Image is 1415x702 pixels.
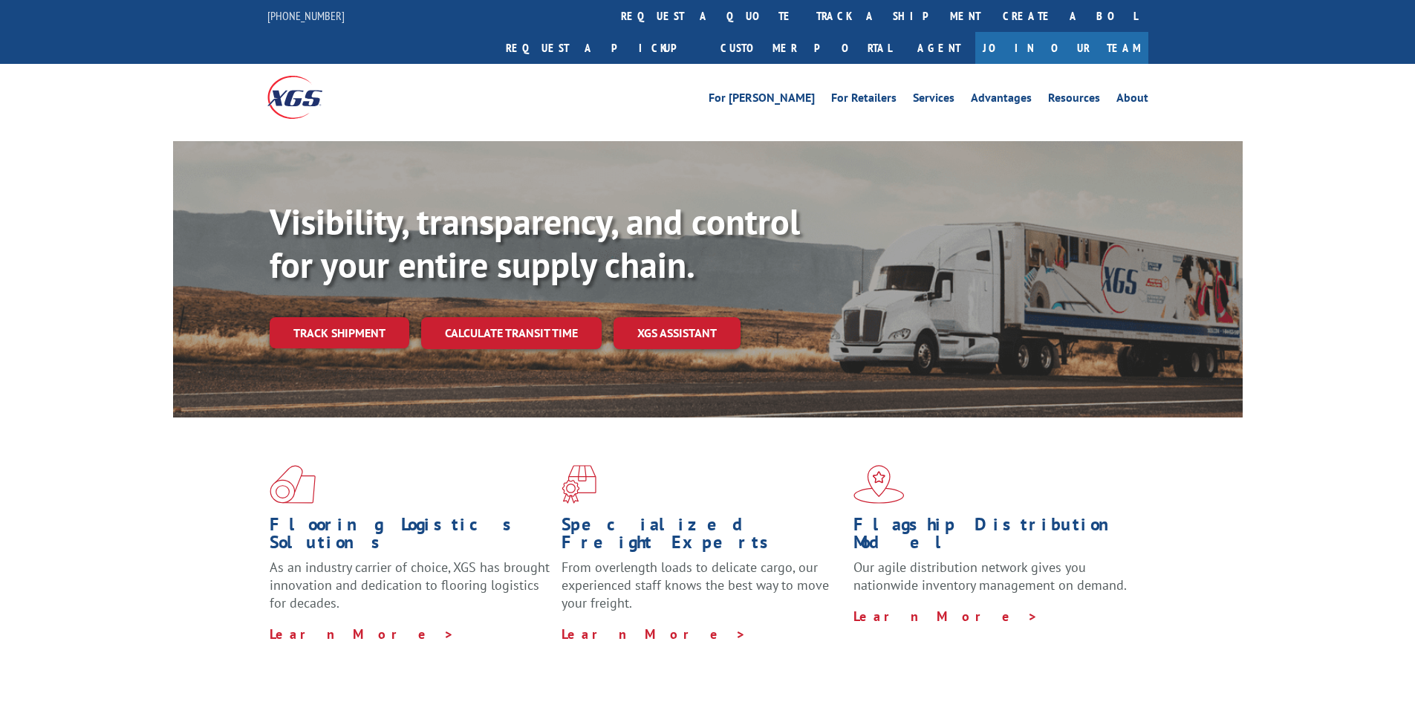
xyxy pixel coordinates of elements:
h1: Flooring Logistics Solutions [270,516,550,559]
a: Resources [1048,92,1100,108]
a: Customer Portal [709,32,902,64]
a: Services [913,92,954,108]
a: For [PERSON_NAME] [709,92,815,108]
h1: Flagship Distribution Model [853,516,1134,559]
img: xgs-icon-flagship-distribution-model-red [853,465,905,504]
img: xgs-icon-total-supply-chain-intelligence-red [270,465,316,504]
a: Advantages [971,92,1032,108]
a: Learn More > [853,608,1038,625]
a: Track shipment [270,317,409,348]
b: Visibility, transparency, and control for your entire supply chain. [270,198,800,287]
a: Join Our Team [975,32,1148,64]
a: For Retailers [831,92,897,108]
a: [PHONE_NUMBER] [267,8,345,23]
span: Our agile distribution network gives you nationwide inventory management on demand. [853,559,1127,594]
span: As an industry carrier of choice, XGS has brought innovation and dedication to flooring logistics... [270,559,550,611]
a: Learn More > [562,625,746,643]
p: From overlength loads to delicate cargo, our experienced staff knows the best way to move your fr... [562,559,842,625]
img: xgs-icon-focused-on-flooring-red [562,465,596,504]
a: About [1116,92,1148,108]
h1: Specialized Freight Experts [562,516,842,559]
a: Calculate transit time [421,317,602,349]
a: Learn More > [270,625,455,643]
a: Request a pickup [495,32,709,64]
a: XGS ASSISTANT [614,317,741,349]
a: Agent [902,32,975,64]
